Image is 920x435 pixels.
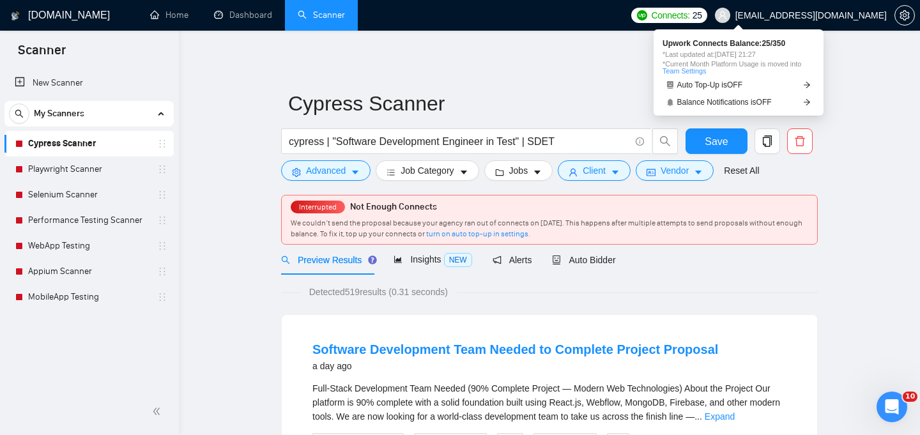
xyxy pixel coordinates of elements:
span: Alerts [493,255,532,265]
span: Interrupted [295,202,341,211]
a: homeHome [150,10,188,20]
button: setting [894,5,915,26]
span: search [281,256,290,264]
button: barsJob Categorycaret-down [376,160,479,181]
span: area-chart [394,255,402,264]
span: Vendor [661,164,689,178]
span: *Current Month Platform Usage is moved into [663,61,815,75]
button: Save [686,128,747,154]
span: bars [387,167,395,177]
span: caret-down [351,167,360,177]
span: 25 [693,8,702,22]
button: settingAdvancedcaret-down [281,160,371,181]
span: Connects: [651,8,689,22]
span: holder [157,266,167,277]
img: upwork-logo.png [637,10,647,20]
span: arrow-right [803,81,811,89]
span: Advanced [306,164,346,178]
span: Auto Bidder [552,255,615,265]
a: dashboardDashboard [214,10,272,20]
span: caret-down [694,167,703,177]
a: WebApp Testing [28,233,149,259]
a: Expand [705,411,735,422]
span: search [653,135,677,147]
a: Team Settings [663,67,706,75]
span: setting [292,167,301,177]
input: Scanner name... [288,88,792,119]
input: Search Freelance Jobs... [289,134,630,149]
span: bell [666,98,674,106]
span: caret-down [611,167,620,177]
span: holder [157,241,167,251]
li: My Scanners [4,101,174,310]
span: caret-down [459,167,468,177]
span: holder [157,164,167,174]
span: holder [157,190,167,200]
span: NEW [444,253,472,267]
div: a day ago [312,358,718,374]
a: robotAuto Top-Up isOFFarrow-right [663,79,815,92]
a: Selenium Scanner [28,182,149,208]
li: New Scanner [4,70,174,96]
div: Tooltip anchor [367,254,378,266]
span: Auto Top-Up is OFF [677,81,743,89]
span: holder [157,292,167,302]
span: folder [495,167,504,177]
span: *Last updated at: [DATE] 21:27 [663,51,815,58]
span: Not Enough Connects [350,201,437,212]
a: Performance Testing Scanner [28,208,149,233]
a: Playwright Scanner [28,156,149,182]
a: MobileApp Testing [28,284,149,310]
span: 10 [903,392,917,402]
span: notification [493,256,502,264]
span: Client [583,164,606,178]
span: double-left [152,405,165,418]
span: setting [895,10,914,20]
span: robot [666,81,674,89]
div: Full-Stack Development Team Needed (90% Complete Project — Modern Web Technologies) About the Pro... [312,381,786,424]
button: userClientcaret-down [558,160,631,181]
span: My Scanners [34,101,84,126]
span: caret-down [533,167,542,177]
span: delete [788,135,812,147]
img: logo [11,6,20,26]
span: holder [157,215,167,225]
span: info-circle [636,137,644,146]
a: Reset All [724,164,759,178]
span: Scanner [8,41,76,68]
span: Preview Results [281,255,373,265]
span: Job Category [401,164,454,178]
a: bellBalance Notifications isOFFarrow-right [663,96,815,109]
button: delete [787,128,813,154]
span: copy [755,135,779,147]
a: Cypress Scanner [28,131,149,156]
iframe: Intercom live chat [877,392,907,422]
button: copy [755,128,780,154]
span: Insights [394,254,471,264]
a: setting [894,10,915,20]
span: Upwork Connects Balance: 25 / 350 [663,40,815,47]
span: ... [694,411,702,422]
button: search [9,103,29,124]
button: idcardVendorcaret-down [636,160,714,181]
span: Jobs [509,164,528,178]
a: turn on auto top-up in settings. [426,229,530,238]
span: Detected 519 results (0.31 seconds) [300,285,457,299]
span: user [569,167,578,177]
span: Save [705,134,728,149]
button: search [652,128,678,154]
span: Balance Notifications is OFF [677,98,772,106]
span: search [10,109,29,118]
span: user [718,11,727,20]
a: Software Development Team Needed to Complete Project Proposal [312,342,718,356]
a: searchScanner [298,10,345,20]
span: idcard [647,167,655,177]
span: robot [552,256,561,264]
a: Appium Scanner [28,259,149,284]
span: holder [157,139,167,149]
span: arrow-right [803,98,811,106]
span: We couldn’t send the proposal because your agency ran out of connects on [DATE]. This happens aft... [291,218,802,238]
button: folderJobscaret-down [484,160,553,181]
a: New Scanner [15,70,164,96]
